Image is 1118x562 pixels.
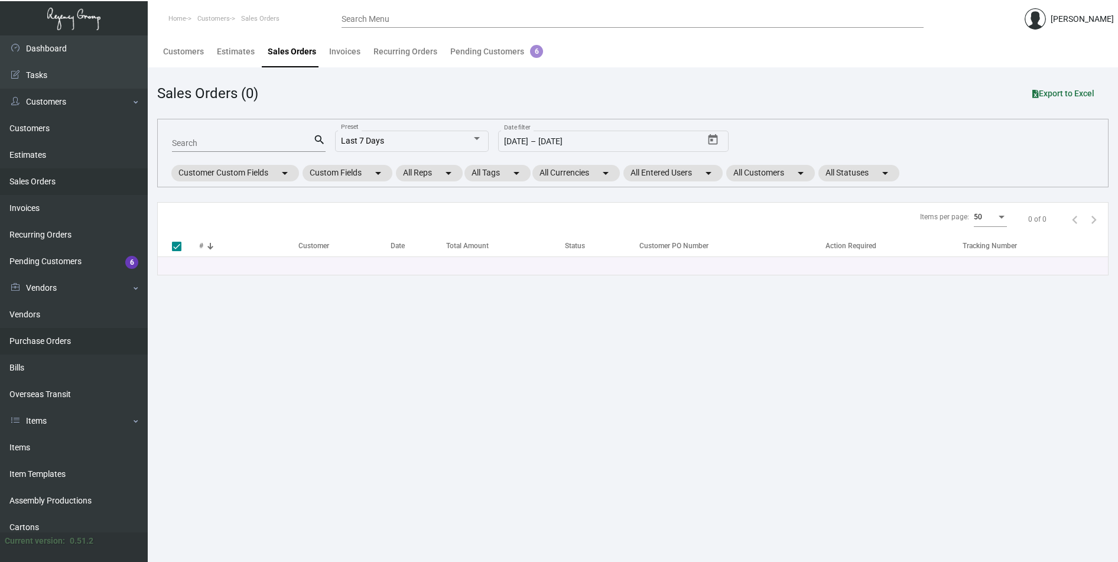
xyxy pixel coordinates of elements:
[446,241,565,251] div: Total Amount
[701,166,716,180] mat-icon: arrow_drop_down
[217,46,255,58] div: Estimates
[298,241,329,251] div: Customer
[1023,83,1104,104] button: Export to Excel
[639,241,825,251] div: Customer PO Number
[920,212,969,222] div: Items per page:
[171,165,299,181] mat-chip: Customer Custom Fields
[391,241,446,251] div: Date
[974,213,982,221] span: 50
[565,241,585,251] div: Status
[168,15,186,22] span: Home
[278,166,292,180] mat-icon: arrow_drop_down
[373,46,437,58] div: Recurring Orders
[825,241,876,251] div: Action Required
[446,241,489,251] div: Total Amount
[639,241,708,251] div: Customer PO Number
[396,165,463,181] mat-chip: All Reps
[1065,210,1084,229] button: Previous page
[450,46,543,58] div: Pending Customers
[963,241,1108,251] div: Tracking Number
[163,46,204,58] div: Customers
[371,166,385,180] mat-icon: arrow_drop_down
[70,535,93,547] div: 0.51.2
[1025,8,1046,30] img: admin@bootstrapmaster.com
[703,131,722,150] button: Open calendar
[5,535,65,547] div: Current version:
[391,241,405,251] div: Date
[268,46,316,58] div: Sales Orders
[504,137,528,147] input: Start date
[1032,89,1094,98] span: Export to Excel
[199,241,203,251] div: #
[538,137,636,147] input: End date
[329,46,360,58] div: Invoices
[1028,214,1046,225] div: 0 of 0
[531,137,536,147] span: –
[565,241,633,251] div: Status
[441,166,456,180] mat-icon: arrow_drop_down
[509,166,524,180] mat-icon: arrow_drop_down
[157,83,258,104] div: Sales Orders (0)
[599,166,613,180] mat-icon: arrow_drop_down
[313,133,326,147] mat-icon: search
[341,136,384,145] span: Last 7 Days
[794,166,808,180] mat-icon: arrow_drop_down
[241,15,279,22] span: Sales Orders
[825,241,963,251] div: Action Required
[974,213,1007,222] mat-select: Items per page:
[1084,210,1103,229] button: Next page
[532,165,620,181] mat-chip: All Currencies
[197,15,230,22] span: Customers
[726,165,815,181] mat-chip: All Customers
[199,241,298,251] div: #
[623,165,723,181] mat-chip: All Entered Users
[818,165,899,181] mat-chip: All Statuses
[963,241,1017,251] div: Tracking Number
[1051,13,1114,25] div: [PERSON_NAME]
[298,241,391,251] div: Customer
[878,166,892,180] mat-icon: arrow_drop_down
[303,165,392,181] mat-chip: Custom Fields
[464,165,531,181] mat-chip: All Tags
